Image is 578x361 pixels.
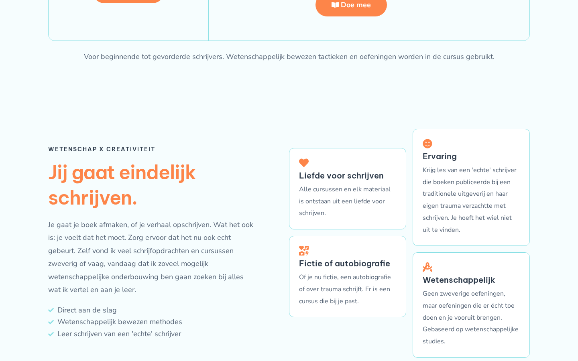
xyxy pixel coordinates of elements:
[299,272,396,307] p: Of je nu fictie, een autobiografie of over trauma schrijft. Er is een cursus die bij je past.
[48,160,257,210] h2: Jij gaat eindelijk schrijven.
[55,304,117,316] span: Direct aan de slag
[299,258,390,268] span: Fictie of autobiografie
[423,151,457,161] span: Ervaring
[423,164,520,236] p: Krijg les van een 'echte' schrijver die boeken publiceerde bij een traditionele uitgeverij en haa...
[299,170,384,180] span: Liefde voor schrijven
[48,50,530,63] p: Voor beginnende tot gevorderde schrijvers. Wetenschappelijk bewezen tactieken en oefeningen worde...
[341,1,371,8] span: Doe mee
[423,288,520,348] p: Geen zweverige oefeningen, maar oefeningen die er écht toe doen en je vooruit brengen. Gebaseerd ...
[55,328,181,340] span: Leer schrijven van een 'echte' schrijver
[55,316,182,328] span: Wetenschappelijk bewezen methodes
[299,184,396,219] p: Alle cursussen en elk materiaal is ontstaan uit een liefde voor schrijven.
[423,275,495,285] span: Wetenschappelijk
[48,146,257,152] h6: Wetenschap x creativiteit
[48,218,257,296] p: Je gaat je boek afmaken, of je verhaal opschrijven. Wat het ook is: je voelt dat het moet. Zorg e...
